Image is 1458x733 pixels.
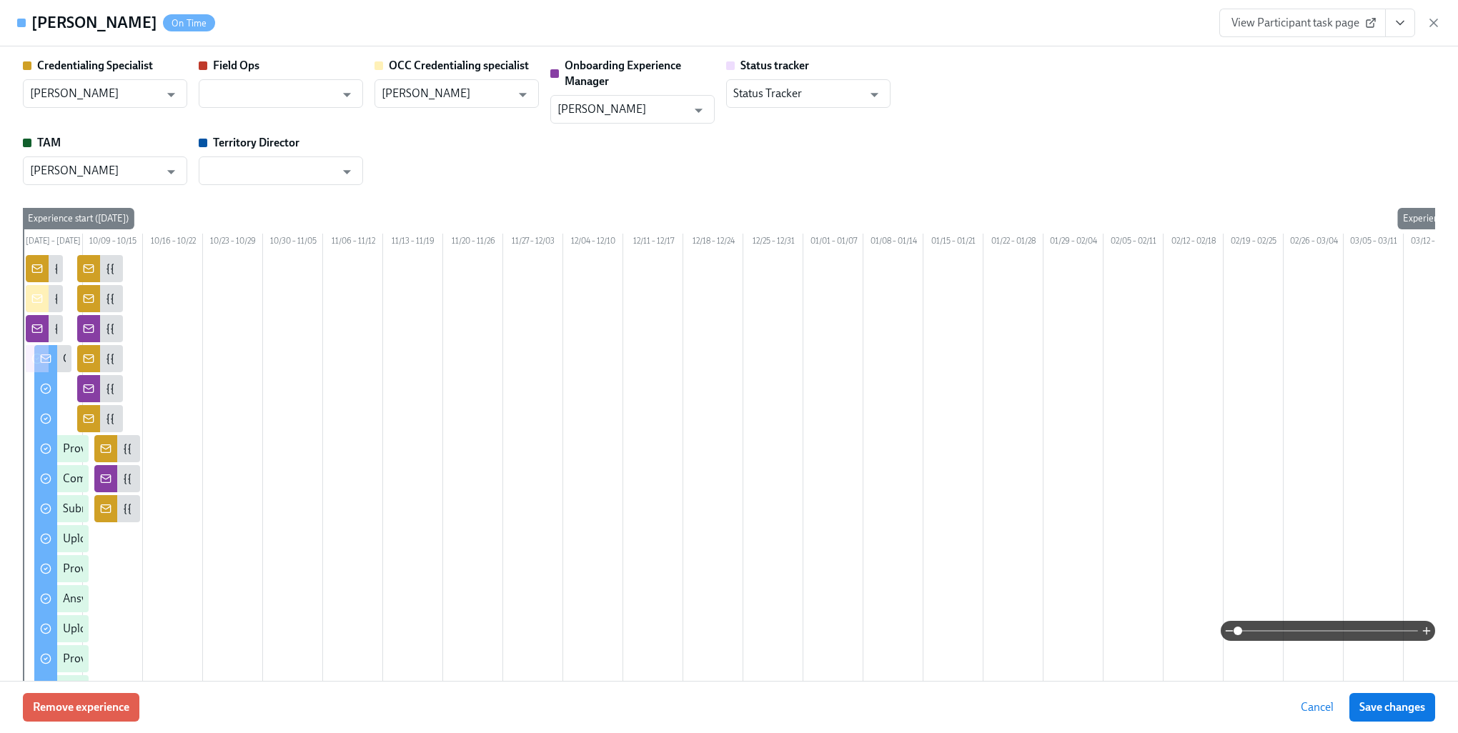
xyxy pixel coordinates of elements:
div: {{ participant.fullName }} CV is complete [106,351,302,366]
h4: [PERSON_NAME] [31,12,157,34]
button: Open [160,161,182,183]
span: Remove experience [33,700,129,714]
button: Open [336,161,358,183]
span: View Participant task page [1231,16,1374,30]
div: Submit your resume for credentialing [63,501,244,517]
strong: Status tracker [740,59,809,72]
div: 10/09 – 10/15 [83,234,143,252]
div: 11/13 – 11/19 [383,234,443,252]
div: Getting started at [GEOGRAPHIC_DATA] [63,351,261,366]
strong: OCC Credentialing specialist [389,59,529,72]
div: 02/19 – 02/25 [1224,234,1284,252]
div: 01/29 – 02/04 [1043,234,1104,252]
div: 01/15 – 01/21 [923,234,983,252]
button: Open [336,84,358,106]
button: Open [160,84,182,106]
div: 01/01 – 01/07 [803,234,863,252]
div: 12/11 – 12/17 [623,234,683,252]
div: Provide a copy of your residency completion certificate [63,561,327,577]
div: Upload a PDF of your dental school diploma [63,531,277,547]
button: Open [512,84,534,106]
div: Provide key information for the credentialing process [63,441,321,457]
div: {{ participant.fullName }} Licensure is complete [106,321,337,336]
div: 12/18 – 12/24 [683,234,743,252]
div: 02/12 – 02/18 [1164,234,1224,252]
div: 11/20 – 11/26 [443,234,503,252]
div: 03/05 – 03/11 [1344,234,1404,252]
div: 11/27 – 12/03 [503,234,563,252]
div: {{ participant.fullName }} has been enrolled in the Dado Pre-boarding [54,321,392,336]
button: Remove experience [23,693,139,722]
div: {{ participant.fullName }} DEA certificate uploaded [106,411,351,427]
strong: TAM [37,136,61,149]
div: {{ participant.fullName }} has been enrolled in the Dado Pre-boarding [54,261,392,276]
div: 10/23 – 10/29 [203,234,263,252]
div: {{ participant.fullName }} Diploma uploaded [123,471,339,487]
strong: Credentialing Specialist [37,59,153,72]
div: 01/22 – 01/28 [983,234,1043,252]
button: Open [863,84,886,106]
a: View Participant task page [1219,9,1386,37]
div: {{ participant.fullName }} Diploma uploaded [123,441,339,457]
div: 02/26 – 03/04 [1284,234,1344,252]
div: 02/05 – 02/11 [1104,234,1164,252]
div: 11/06 – 11/12 [323,234,383,252]
strong: Field Ops [213,59,259,72]
div: Provide your National Provider Identifier Number (NPI) [63,651,333,667]
div: {{ participant.fullName }} Residency Completion Certificate uploaded [123,501,458,517]
button: View task page [1385,9,1415,37]
button: Open [688,99,710,121]
div: [DATE] – [DATE] [23,234,83,252]
div: Complete the malpractice insurance information and application form [63,471,402,487]
div: Experience start ([DATE]) [22,208,134,229]
button: Save changes [1349,693,1435,722]
span: Save changes [1359,700,1425,714]
div: {{ participant.fullName }} CV is complete [106,381,302,397]
div: 10/16 – 10/22 [143,234,203,252]
div: 12/25 – 12/31 [743,234,803,252]
div: 01/08 – 01/14 [863,234,923,252]
button: Cancel [1291,693,1344,722]
strong: Territory Director [213,136,299,149]
div: {{ participant.fullName }} has been enrolled in the state credentialing process [54,291,427,306]
div: {{ participant.fullName }} Licensure is complete [106,291,337,306]
div: {{ participant.fullName }} NPI [106,261,250,276]
span: Cancel [1301,700,1334,714]
div: Answer the credentialing disclosure questions [63,591,287,607]
span: On Time [163,18,215,29]
strong: Onboarding Experience Manager [565,59,681,88]
div: 10/30 – 11/05 [263,234,323,252]
div: 12/04 – 12/10 [563,234,623,252]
